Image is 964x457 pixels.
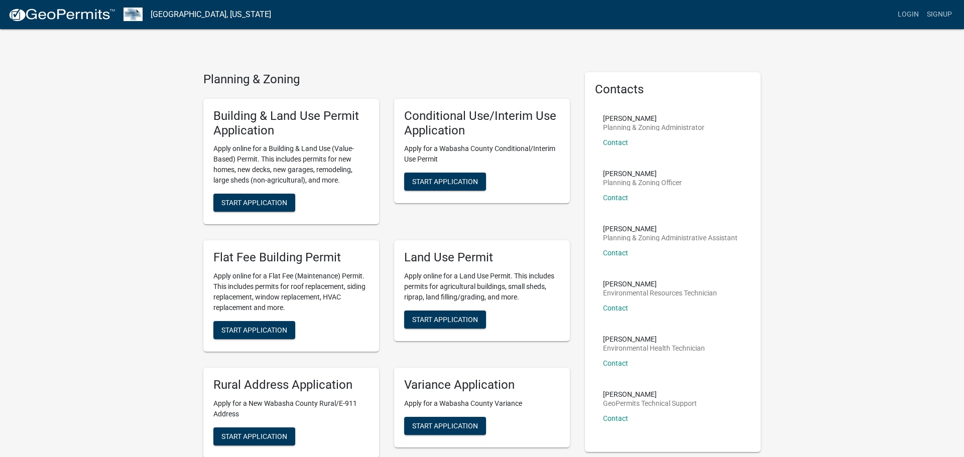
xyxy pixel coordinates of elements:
p: [PERSON_NAME] [603,170,682,177]
h5: Conditional Use/Interim Use Application [404,109,560,138]
img: Wabasha County, Minnesota [124,8,143,21]
button: Start Application [404,417,486,435]
p: Apply online for a Flat Fee (Maintenance) Permit. This includes permits for roof replacement, sid... [213,271,369,313]
h5: Contacts [595,82,751,97]
span: Start Application [221,199,287,207]
a: Login [894,5,923,24]
p: Planning & Zoning Administrative Assistant [603,234,738,241]
a: Contact [603,304,628,312]
h5: Land Use Permit [404,250,560,265]
button: Start Application [213,321,295,339]
span: Start Application [221,326,287,334]
p: Apply online for a Land Use Permit. This includes permits for agricultural buildings, small sheds... [404,271,560,302]
p: Environmental Health Technician [603,345,705,352]
a: Contact [603,194,628,202]
p: [PERSON_NAME] [603,225,738,232]
p: GeoPermits Technical Support [603,400,697,407]
a: Contact [603,359,628,367]
h4: Planning & Zoning [203,72,570,87]
p: Environmental Resources Technician [603,289,717,296]
button: Start Application [404,173,486,191]
p: [PERSON_NAME] [603,336,705,343]
p: Apply for a Wabasha County Conditional/Interim Use Permit [404,143,560,165]
p: Planning & Zoning Officer [603,179,682,186]
span: Start Application [221,432,287,440]
p: Planning & Zoning Administrator [603,124,704,131]
span: Start Application [412,316,478,324]
span: Start Application [412,178,478,186]
h5: Building & Land Use Permit Application [213,109,369,138]
h5: Variance Application [404,378,560,392]
p: [PERSON_NAME] [603,115,704,122]
button: Start Application [213,194,295,212]
button: Start Application [404,311,486,329]
a: Contact [603,249,628,257]
span: Start Application [412,421,478,429]
p: Apply for a Wabasha County Variance [404,398,560,409]
a: Contact [603,138,628,146]
p: Apply for a New Wabasha County Rural/E-911 Address [213,398,369,419]
p: [PERSON_NAME] [603,391,697,398]
button: Start Application [213,427,295,445]
h5: Rural Address Application [213,378,369,392]
p: Apply online for a Building & Land Use (Value-Based) Permit. This includes permits for new homes,... [213,143,369,186]
a: Contact [603,414,628,422]
a: Signup [923,5,956,24]
a: [GEOGRAPHIC_DATA], [US_STATE] [151,6,271,23]
h5: Flat Fee Building Permit [213,250,369,265]
p: [PERSON_NAME] [603,280,717,287]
